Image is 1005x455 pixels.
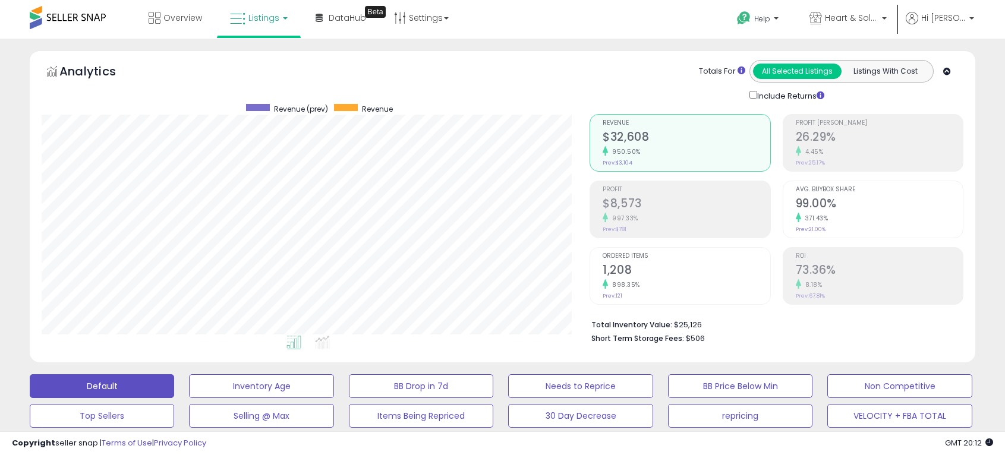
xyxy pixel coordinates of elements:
small: 950.50% [608,147,641,156]
button: Top Sellers [30,404,174,428]
div: Tooltip anchor [365,6,386,18]
span: 2025-10-14 20:12 GMT [945,437,993,448]
span: Revenue (prev) [274,104,328,114]
span: Heart & Sole Trading [825,12,878,24]
button: Listings With Cost [841,64,930,79]
span: Profit [603,187,770,193]
span: DataHub [329,12,366,24]
h2: 26.29% [796,130,963,146]
button: Needs to Reprice [508,374,653,398]
small: Prev: 67.81% [796,292,825,299]
small: 898.35% [608,280,640,289]
span: Avg. Buybox Share [796,187,963,193]
span: Ordered Items [603,253,770,260]
h5: Analytics [59,63,139,83]
small: Prev: 21.00% [796,226,826,233]
i: Get Help [736,11,751,26]
button: All Selected Listings [753,64,842,79]
button: Items Being Repriced [349,404,493,428]
small: Prev: $781 [603,226,626,233]
div: Include Returns [741,89,839,102]
span: Profit [PERSON_NAME] [796,120,963,127]
b: Total Inventory Value: [591,320,672,330]
span: $506 [686,333,705,344]
h2: $8,573 [603,197,770,213]
span: Overview [163,12,202,24]
div: seller snap | | [12,438,206,449]
span: ROI [796,253,963,260]
button: Non Competitive [827,374,972,398]
a: Terms of Use [102,437,152,448]
span: Revenue [603,120,770,127]
button: Selling @ Max [189,404,333,428]
h2: $32,608 [603,130,770,146]
small: Prev: 121 [603,292,622,299]
h2: 99.00% [796,197,963,213]
button: BB Drop in 7d [349,374,493,398]
button: repricing [668,404,812,428]
span: Revenue [362,104,393,114]
small: Prev: 25.17% [796,159,825,166]
strong: Copyright [12,437,55,448]
small: Prev: $3,104 [603,159,632,166]
h2: 73.36% [796,263,963,279]
button: 30 Day Decrease [508,404,653,428]
button: Default [30,374,174,398]
div: Totals For [699,66,745,77]
span: Listings [248,12,279,24]
small: 4.45% [801,147,824,156]
h2: 1,208 [603,263,770,279]
span: Hi [PERSON_NAME] [921,12,966,24]
b: Short Term Storage Fees: [591,333,684,343]
span: Help [754,14,770,24]
a: Help [727,2,790,39]
small: 8.18% [801,280,823,289]
small: 371.43% [801,214,828,223]
button: Inventory Age [189,374,333,398]
li: $25,126 [591,317,954,331]
a: Privacy Policy [154,437,206,448]
button: BB Price Below Min [668,374,812,398]
a: Hi [PERSON_NAME] [906,12,974,39]
button: VELOCITY + FBA TOTAL [827,404,972,428]
small: 997.33% [608,214,638,223]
